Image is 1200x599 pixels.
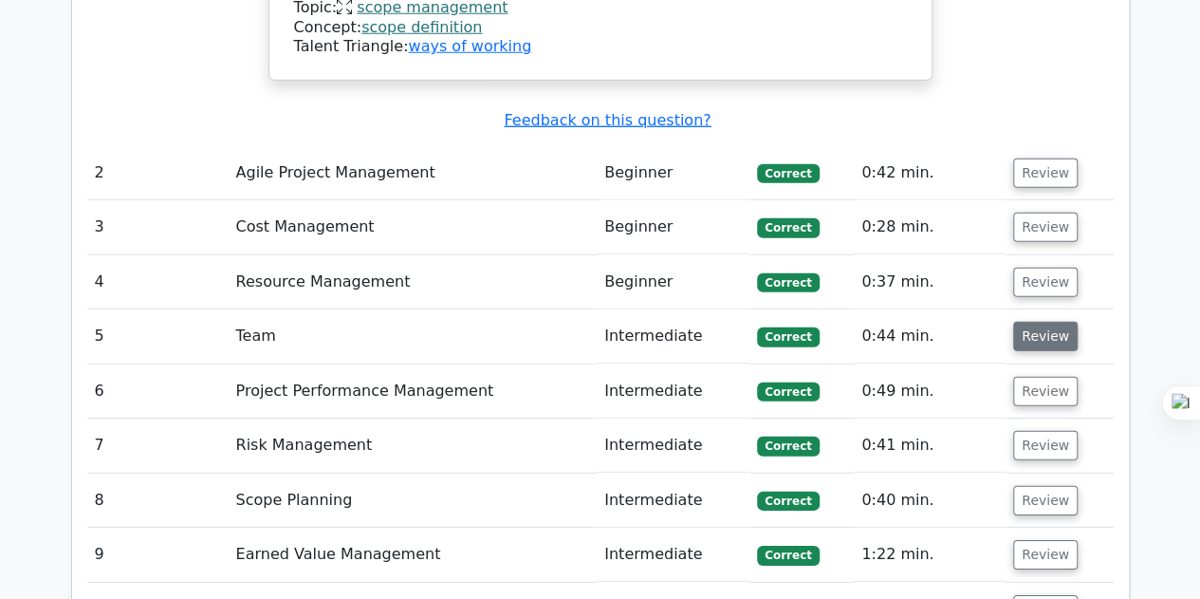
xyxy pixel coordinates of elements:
span: Correct [757,273,819,292]
td: Earned Value Management [228,528,597,582]
td: Beginner [597,200,749,254]
button: Review [1013,431,1078,460]
button: Review [1013,213,1078,242]
button: Review [1013,540,1078,570]
span: Correct [757,492,819,511]
button: Review [1013,159,1078,188]
td: 1:22 min. [854,528,1006,582]
td: Beginner [597,146,749,200]
a: ways of working [408,37,531,55]
td: 5 [87,309,229,364]
td: Agile Project Management [228,146,597,200]
span: Correct [757,328,819,346]
span: Correct [757,218,819,237]
td: 4 [87,255,229,309]
td: Resource Management [228,255,597,309]
div: Concept: [294,18,907,38]
td: Beginner [597,255,749,309]
button: Review [1013,377,1078,406]
td: Project Performance Management [228,365,597,419]
td: Intermediate [597,528,749,582]
td: 2 [87,146,229,200]
td: Scope Planning [228,474,597,528]
td: Cost Management [228,200,597,254]
span: Correct [757,546,819,565]
td: 7 [87,419,229,473]
td: 0:44 min. [854,309,1006,364]
span: Correct [757,383,819,402]
td: Intermediate [597,309,749,364]
a: Feedback on this question? [504,111,711,129]
td: 0:40 min. [854,474,1006,528]
button: Review [1013,322,1078,351]
td: 8 [87,474,229,528]
td: Intermediate [597,365,749,419]
td: 3 [87,200,229,254]
td: 9 [87,528,229,582]
td: 0:37 min. [854,255,1006,309]
td: 0:41 min. [854,419,1006,473]
span: Correct [757,437,819,456]
td: 0:49 min. [854,365,1006,419]
td: Intermediate [597,419,749,473]
a: scope definition [361,18,482,36]
span: Correct [757,164,819,183]
td: 6 [87,365,229,419]
button: Review [1013,486,1078,515]
td: Intermediate [597,474,749,528]
td: Team [228,309,597,364]
button: Review [1013,268,1078,297]
td: 0:42 min. [854,146,1006,200]
td: Risk Management [228,419,597,473]
td: 0:28 min. [854,200,1006,254]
